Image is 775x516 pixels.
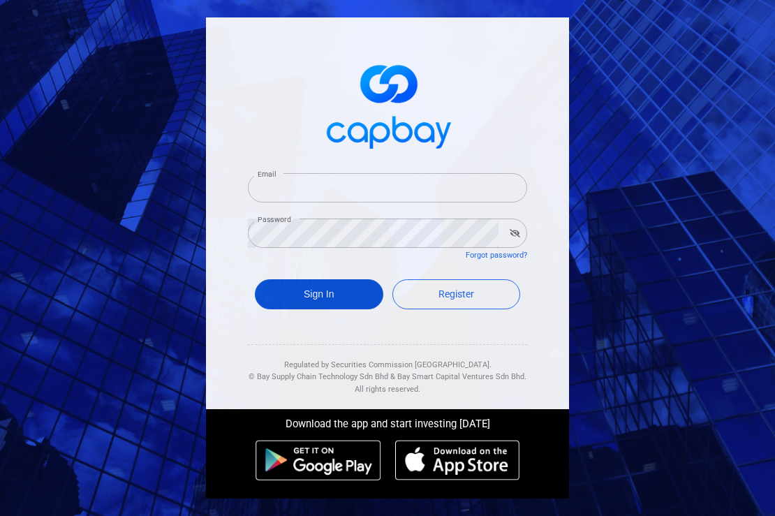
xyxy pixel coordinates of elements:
img: ios [395,440,519,480]
span: © Bay Supply Chain Technology Sdn Bhd [249,372,388,381]
button: Sign In [255,279,383,309]
div: Download the app and start investing [DATE] [195,409,580,433]
label: Password [258,214,291,225]
span: Bay Smart Capital Ventures Sdn Bhd. [397,372,526,381]
div: Regulated by Securities Commission [GEOGRAPHIC_DATA]. & All rights reserved. [248,345,527,396]
label: Email [258,169,276,179]
span: Register [438,288,474,300]
img: logo [318,52,457,156]
a: Register [392,279,521,309]
a: Forgot password? [466,251,527,260]
img: android [256,440,381,480]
